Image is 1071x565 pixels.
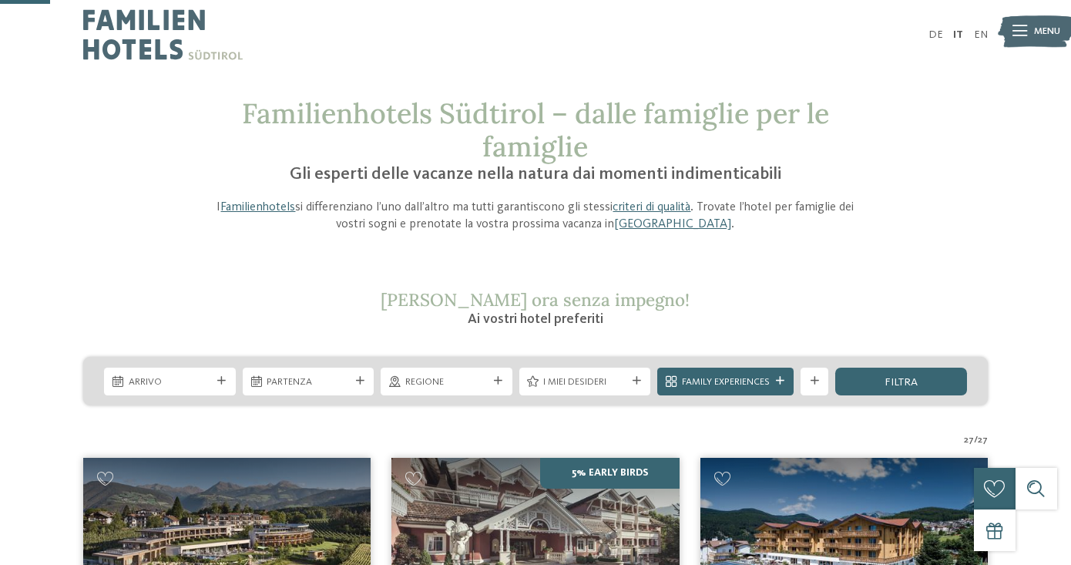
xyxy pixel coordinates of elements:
span: [PERSON_NAME] ora senza impegno! [381,288,690,311]
a: IT [953,29,963,40]
span: I miei desideri [543,375,626,389]
span: Familienhotels Südtirol – dalle famiglie per le famiglie [242,96,829,164]
span: Family Experiences [682,375,770,389]
a: DE [928,29,943,40]
span: Gli esperti delle vacanze nella natura dai momenti indimenticabili [290,166,781,183]
span: Partenza [267,375,350,389]
a: EN [974,29,988,40]
a: criteri di qualità [613,201,690,214]
a: Familienhotels [220,201,295,214]
span: Ai vostri hotel preferiti [468,312,603,326]
span: 27 [964,433,974,447]
span: Regione [405,375,488,389]
a: [GEOGRAPHIC_DATA] [614,218,731,230]
p: I si differenziano l’uno dall’altro ma tutti garantiscono gli stessi . Trovate l’hotel per famigl... [206,199,865,234]
span: / [974,433,978,447]
span: filtra [885,377,918,388]
span: Menu [1034,25,1060,39]
span: 27 [978,433,988,447]
span: Arrivo [129,375,212,389]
